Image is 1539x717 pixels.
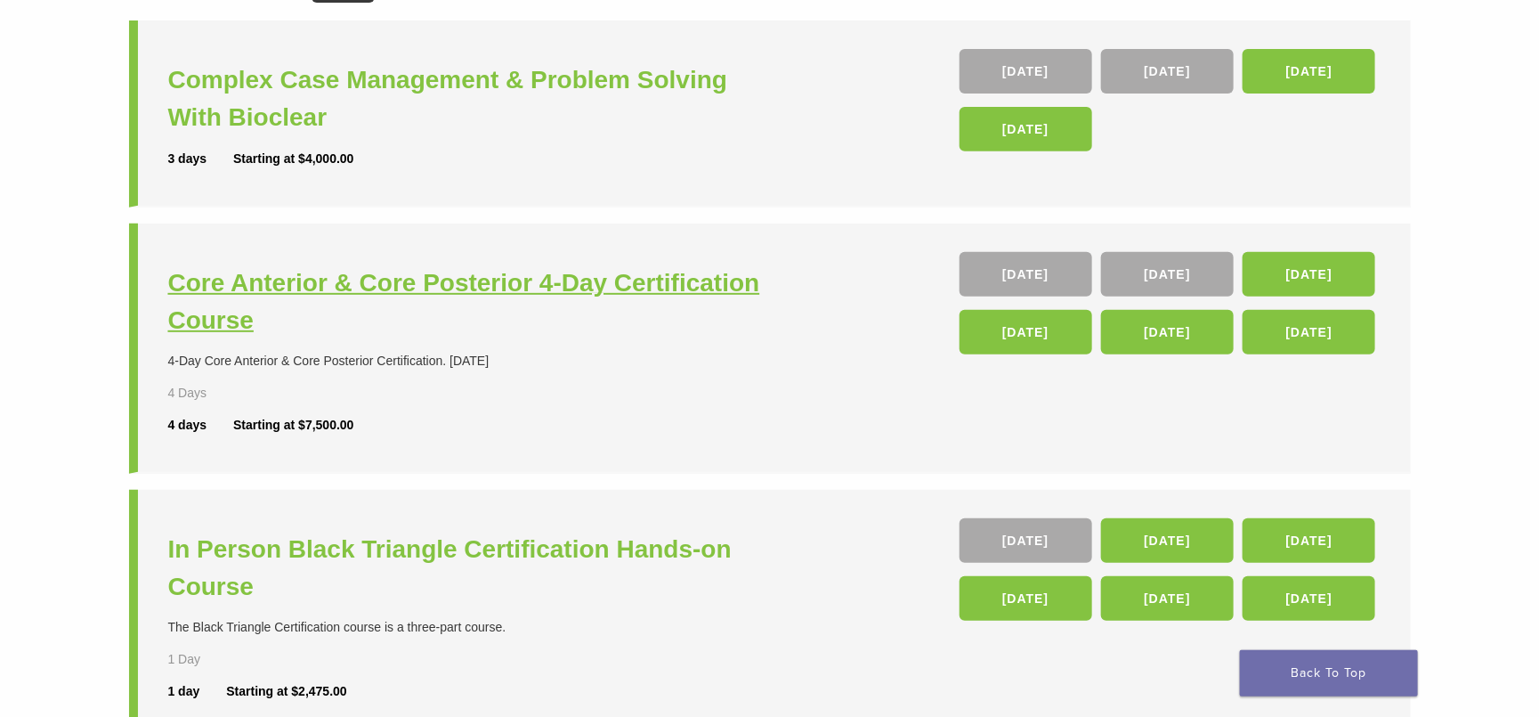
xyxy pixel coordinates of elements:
[168,682,227,701] div: 1 day
[960,107,1092,151] a: [DATE]
[168,61,774,136] a: Complex Case Management & Problem Solving With Bioclear
[1243,310,1375,354] a: [DATE]
[168,650,259,669] div: 1 Day
[168,352,774,371] div: 4-Day Core Anterior & Core Posterior Certification. [DATE]
[960,518,1381,630] div: , , , , ,
[960,518,1092,563] a: [DATE]
[168,384,259,403] div: 4 Days
[1243,518,1375,563] a: [DATE]
[960,252,1092,297] a: [DATE]
[960,310,1092,354] a: [DATE]
[168,618,774,637] div: The Black Triangle Certification course is a three-part course.
[1101,576,1234,621] a: [DATE]
[168,531,774,606] a: In Person Black Triangle Certification Hands-on Course
[1243,252,1375,297] a: [DATE]
[960,49,1092,94] a: [DATE]
[1101,310,1234,354] a: [DATE]
[960,49,1381,160] div: , , ,
[233,416,353,435] div: Starting at $7,500.00
[226,682,346,701] div: Starting at $2,475.00
[168,265,774,339] a: Core Anterior & Core Posterior 4-Day Certification Course
[168,150,234,168] div: 3 days
[960,252,1381,363] div: , , , , ,
[233,150,353,168] div: Starting at $4,000.00
[1101,252,1234,297] a: [DATE]
[1101,518,1234,563] a: [DATE]
[1243,49,1375,94] a: [DATE]
[168,416,234,435] div: 4 days
[1101,49,1234,94] a: [DATE]
[1243,576,1375,621] a: [DATE]
[1240,650,1418,697] a: Back To Top
[960,576,1092,621] a: [DATE]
